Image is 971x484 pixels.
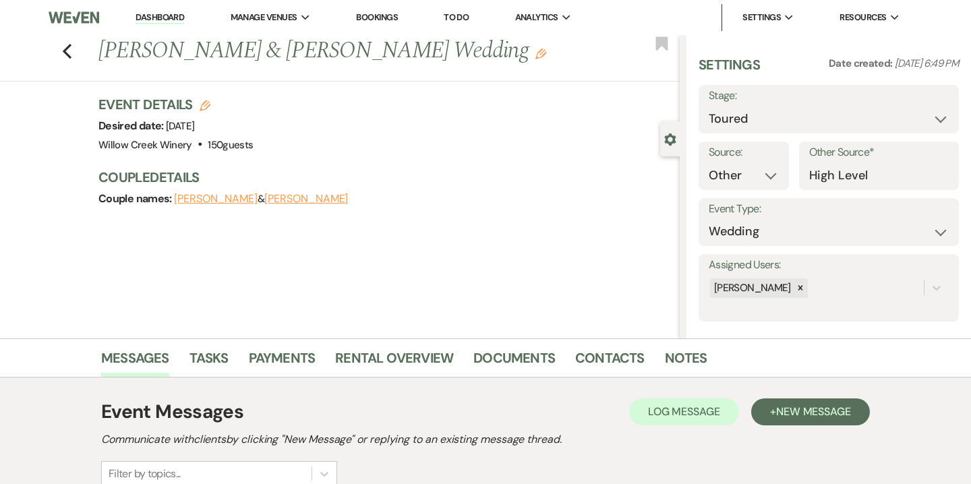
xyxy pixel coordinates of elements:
[174,193,258,204] button: [PERSON_NAME]
[473,347,555,377] a: Documents
[98,35,558,67] h1: [PERSON_NAME] & [PERSON_NAME] Wedding
[98,138,192,152] span: Willow Creek Winery
[709,86,949,106] label: Stage:
[776,404,851,419] span: New Message
[231,11,297,24] span: Manage Venues
[709,200,949,219] label: Event Type:
[809,143,949,162] label: Other Source*
[895,57,959,70] span: [DATE] 6:49 PM
[98,191,174,206] span: Couple names:
[166,119,194,133] span: [DATE]
[709,143,779,162] label: Source:
[264,193,348,204] button: [PERSON_NAME]
[101,398,243,426] h1: Event Messages
[174,192,348,206] span: &
[335,347,453,377] a: Rental Overview
[98,95,253,114] h3: Event Details
[109,466,181,482] div: Filter by topics...
[665,347,707,377] a: Notes
[664,132,676,145] button: Close lead details
[742,11,781,24] span: Settings
[840,11,886,24] span: Resources
[710,278,793,298] div: [PERSON_NAME]
[515,11,558,24] span: Analytics
[49,3,99,32] img: Weven Logo
[101,431,870,448] h2: Communicate with clients by clicking "New Message" or replying to an existing message thread.
[535,47,546,59] button: Edit
[829,57,895,70] span: Date created:
[699,55,760,85] h3: Settings
[249,347,316,377] a: Payments
[648,404,720,419] span: Log Message
[208,138,253,152] span: 150 guests
[751,398,870,425] button: +New Message
[101,347,169,377] a: Messages
[136,11,184,24] a: Dashboard
[444,11,469,23] a: To Do
[98,119,166,133] span: Desired date:
[575,347,645,377] a: Contacts
[709,255,949,275] label: Assigned Users:
[98,168,666,187] h3: Couple Details
[189,347,229,377] a: Tasks
[356,11,398,23] a: Bookings
[629,398,739,425] button: Log Message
